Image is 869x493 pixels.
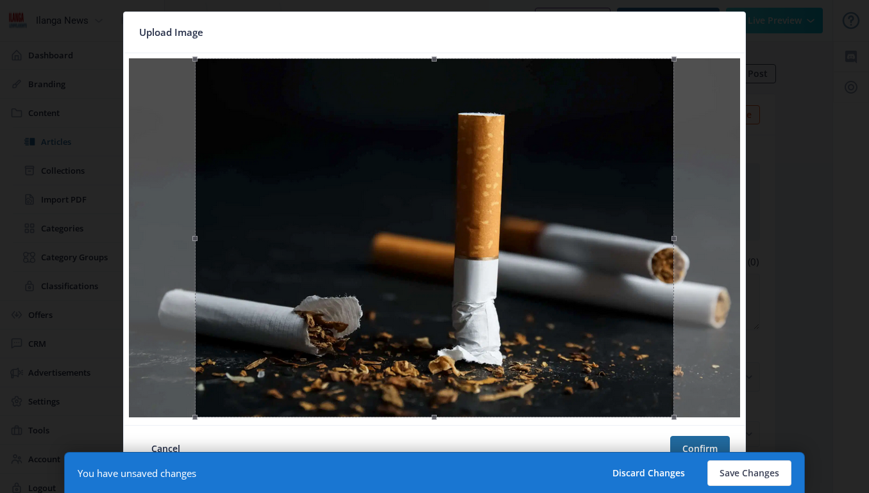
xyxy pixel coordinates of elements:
button: Cancel [139,436,192,462]
button: Discard Changes [600,460,697,486]
img: J1ByxJ6aFmeuo+CMOrlP8wJ6Yxk9goU1cUqq0c105WR+jzzK4+CWNMjcJBy8u6aWyMJNykBlK5VBfO0vQ88L+AeJs3obGUiBC... [129,58,740,417]
button: Save Changes [707,460,791,486]
div: You have unsaved changes [78,467,196,480]
span: Upload Image [139,22,203,42]
button: Confirm [670,436,730,462]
